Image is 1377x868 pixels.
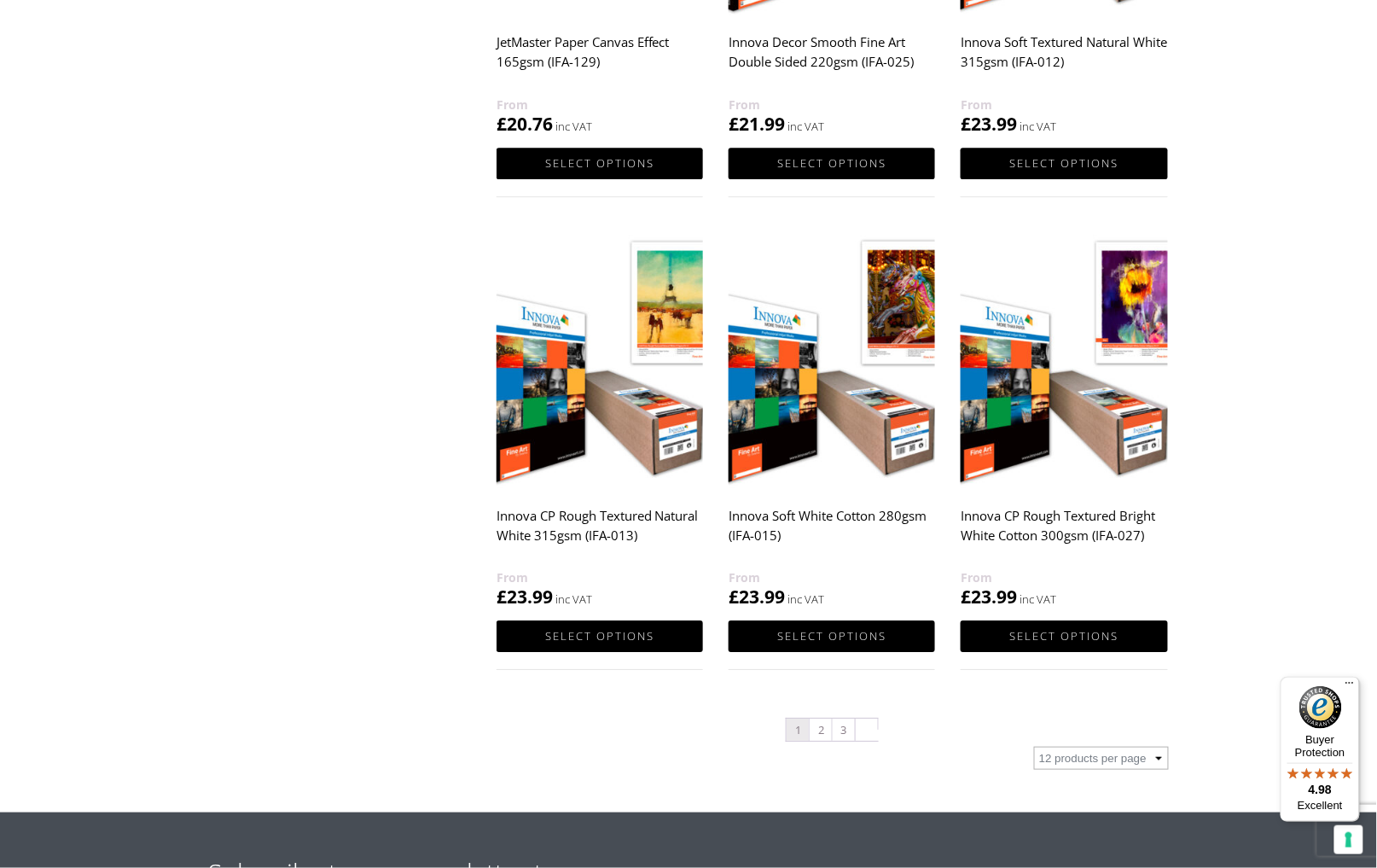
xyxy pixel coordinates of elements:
a: Select options for “Innova Soft White Cotton 280gsm (IFA-015)” [729,620,935,652]
a: Innova CP Rough Textured Natural White 315gsm (IFA-013) £23.99 [497,230,703,609]
button: Your consent preferences for tracking technologies [1334,825,1363,854]
span: 4.98 [1309,783,1332,796]
bdi: 21.99 [729,112,785,136]
span: Page 1 [787,719,809,741]
a: Innova Soft White Cotton 280gsm (IFA-015) £23.99 [729,230,935,609]
p: Buyer Protection [1281,733,1360,759]
h2: Innova Decor Smooth Fine Art Double Sided 220gsm (IFA-025) [729,26,935,95]
a: Select options for “Innova CP Rough Textured Natural White 315gsm (IFA-013)” [497,620,703,652]
button: Trusted Shops TrustmarkBuyer Protection4.98Excellent [1281,677,1360,822]
bdi: 23.99 [961,112,1017,136]
a: Innova CP Rough Textured Bright White Cotton 300gsm (IFA-027) £23.99 [961,230,1167,609]
bdi: 23.99 [961,585,1017,609]
span: £ [497,112,507,136]
a: Page 2 [810,719,832,741]
span: £ [729,585,739,609]
span: £ [497,585,507,609]
bdi: 23.99 [729,585,785,609]
span: £ [961,585,971,609]
h2: Innova CP Rough Textured Natural White 315gsm (IFA-013) [497,499,703,568]
p: Excellent [1281,799,1360,813]
h2: Innova Soft Textured Natural White 315gsm (IFA-012) [961,26,1167,95]
a: Select options for “JetMaster Paper Canvas Effect 165gsm (IFA-129)” [497,148,703,179]
span: £ [961,112,971,136]
bdi: 20.76 [497,112,553,136]
h2: JetMaster Paper Canvas Effect 165gsm (IFA-129) [497,26,703,95]
nav: Product Pagination [497,717,1169,747]
a: Select options for “Innova CP Rough Textured Bright White Cotton 300gsm (IFA-027)” [961,620,1167,652]
img: Innova Soft White Cotton 280gsm (IFA-015) [729,230,935,488]
img: Innova CP Rough Textured Bright White Cotton 300gsm (IFA-027) [961,230,1167,488]
a: Page 3 [833,719,855,741]
span: £ [729,112,739,136]
button: Menu [1339,677,1360,697]
bdi: 23.99 [497,585,553,609]
img: Innova CP Rough Textured Natural White 315gsm (IFA-013) [497,230,703,488]
a: Select options for “Innova Soft Textured Natural White 315gsm (IFA-012)” [961,148,1167,179]
h2: Innova Soft White Cotton 280gsm (IFA-015) [729,499,935,568]
img: Trusted Shops Trustmark [1299,686,1342,729]
a: Select options for “Innova Decor Smooth Fine Art Double Sided 220gsm (IFA-025)” [729,148,935,179]
h2: Innova CP Rough Textured Bright White Cotton 300gsm (IFA-027) [961,499,1167,568]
